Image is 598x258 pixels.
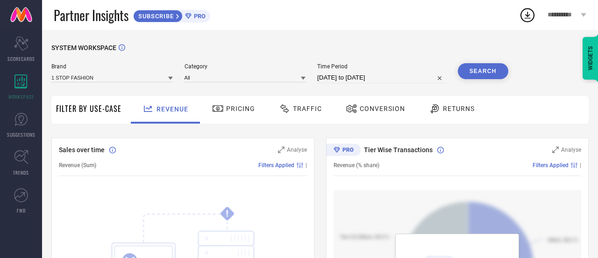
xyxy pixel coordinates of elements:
a: SUBSCRIBEPRO [133,7,210,22]
span: Time Period [317,63,446,70]
svg: Zoom [278,147,285,153]
span: SCORECARDS [7,55,35,62]
span: Brand [51,63,173,70]
span: Conversion [360,105,405,112]
div: Open download list [519,7,536,23]
span: Tier Wise Transactions [364,146,433,154]
span: Partner Insights [54,6,128,25]
span: WORKSPACE [8,93,34,100]
input: Select time period [317,72,446,83]
span: Revenue (Sum) [59,162,96,169]
button: Search [458,63,508,79]
span: Analyse [561,147,581,153]
span: Traffic [293,105,322,112]
span: SYSTEM WORKSPACE [51,44,116,52]
span: Revenue (% share) [334,162,379,169]
span: Sales over time [59,146,105,154]
span: PRO [192,13,206,20]
svg: Zoom [552,147,559,153]
span: SUGGESTIONS [7,131,36,138]
span: | [580,162,581,169]
tspan: ! [226,208,228,219]
span: TRENDS [13,169,29,176]
span: Pricing [226,105,255,112]
span: Filters Applied [533,162,569,169]
span: Filter By Use-Case [56,103,121,114]
span: Analyse [287,147,307,153]
span: | [306,162,307,169]
span: SUBSCRIBE [134,13,176,20]
span: Filters Applied [258,162,294,169]
span: Category [185,63,306,70]
span: Returns [443,105,475,112]
span: Revenue [157,105,188,113]
span: FWD [17,207,26,214]
div: Premium [326,144,361,158]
